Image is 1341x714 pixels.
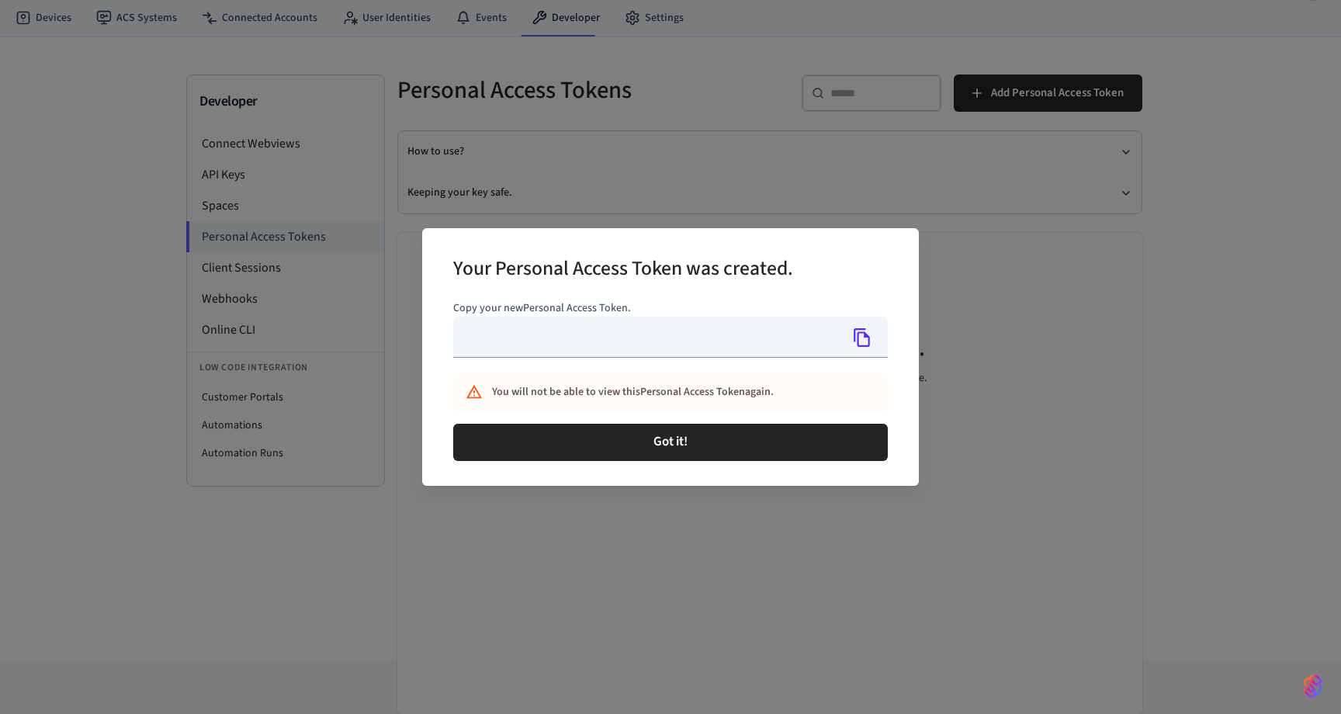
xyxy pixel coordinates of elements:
img: SeamLogoGradient.69752ec5.svg [1304,674,1322,698]
button: Copy [846,321,878,354]
h2: Your Personal Access Token was created. [453,247,793,294]
p: Copy your new Personal Access Token . [453,300,888,317]
div: You will not be able to view this Personal Access Token again. [492,378,819,407]
button: Got it! [453,424,888,461]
